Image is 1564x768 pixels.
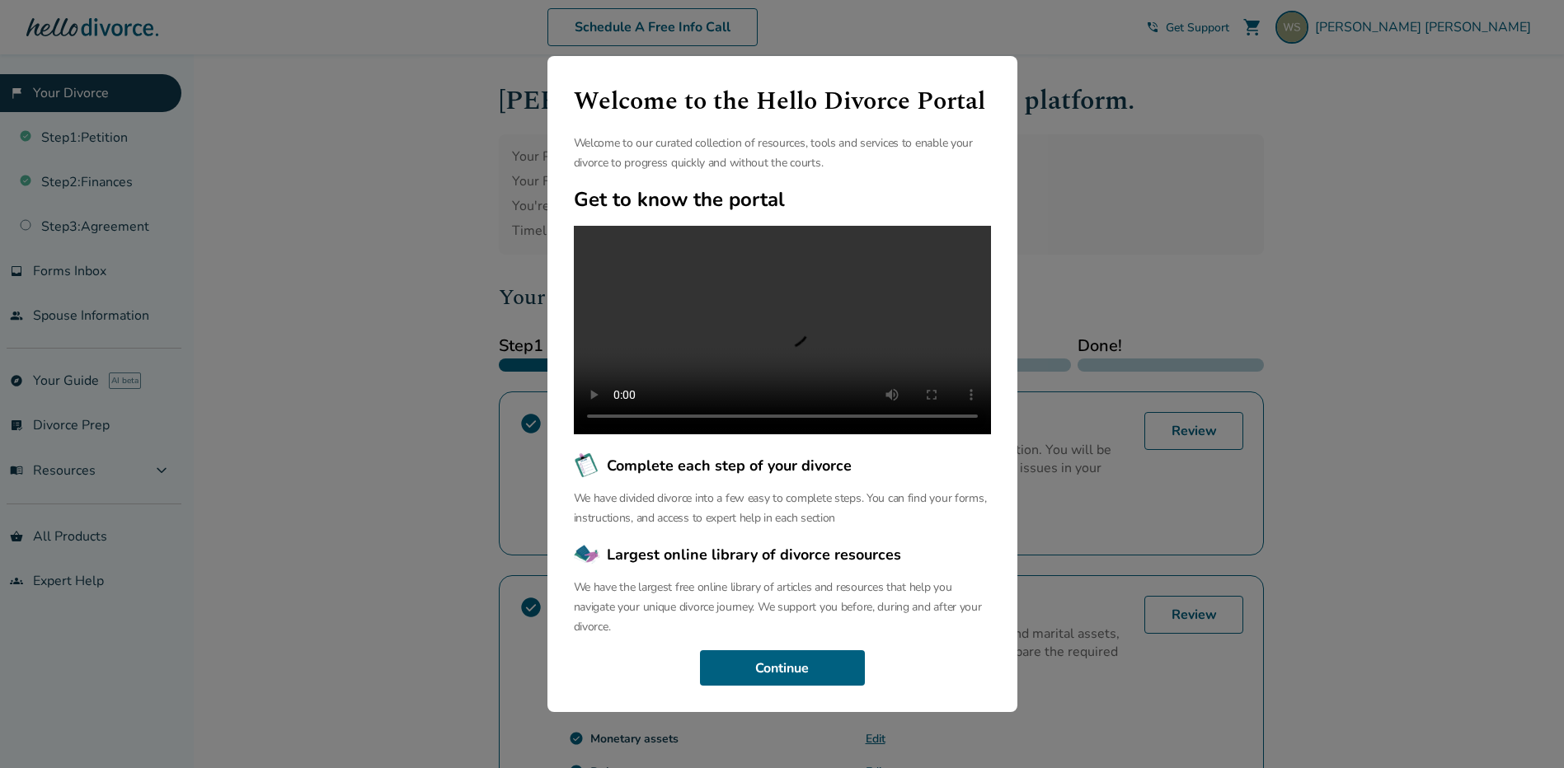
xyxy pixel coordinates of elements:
iframe: Chat Widget [1482,689,1564,768]
img: Complete each step of your divorce [574,452,600,479]
span: Largest online library of divorce resources [607,544,901,565]
h1: Welcome to the Hello Divorce Portal [574,82,991,120]
h2: Get to know the portal [574,186,991,213]
button: Continue [700,650,865,686]
p: Welcome to our curated collection of resources, tools and services to enable your divorce to prog... [574,133,991,173]
img: Largest online library of divorce resources [574,541,600,568]
p: We have divided divorce into a few easy to complete steps. You can find your forms, instructions,... [574,489,991,528]
p: We have the largest free online library of articles and resources that help you navigate your uni... [574,578,991,637]
span: Complete each step of your divorce [607,455,852,476]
